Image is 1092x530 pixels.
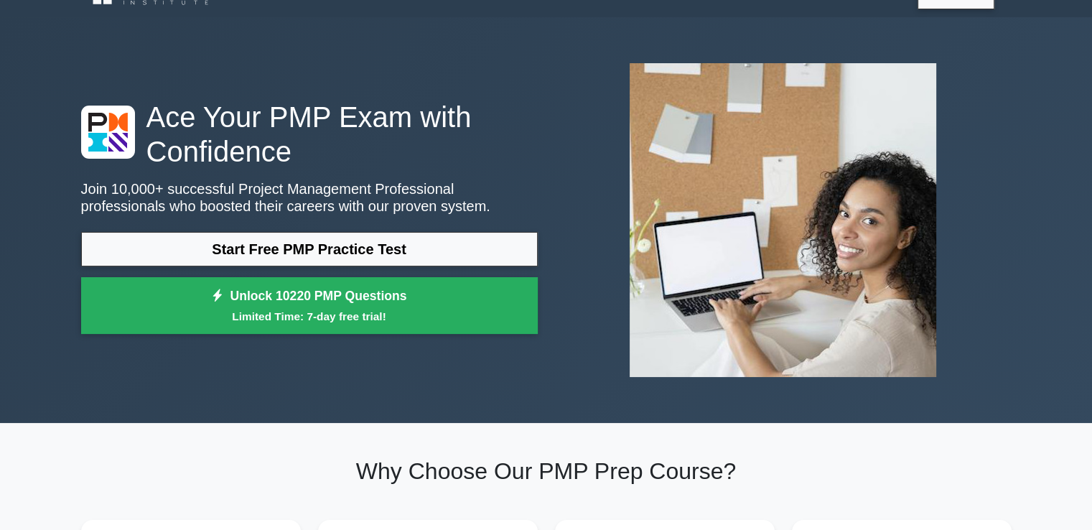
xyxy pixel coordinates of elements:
[81,232,538,266] a: Start Free PMP Practice Test
[81,180,538,215] p: Join 10,000+ successful Project Management Professional professionals who boosted their careers w...
[81,277,538,335] a: Unlock 10220 PMP QuestionsLimited Time: 7-day free trial!
[99,308,520,325] small: Limited Time: 7-day free trial!
[81,457,1012,485] h2: Why Choose Our PMP Prep Course?
[81,100,538,169] h1: Ace Your PMP Exam with Confidence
